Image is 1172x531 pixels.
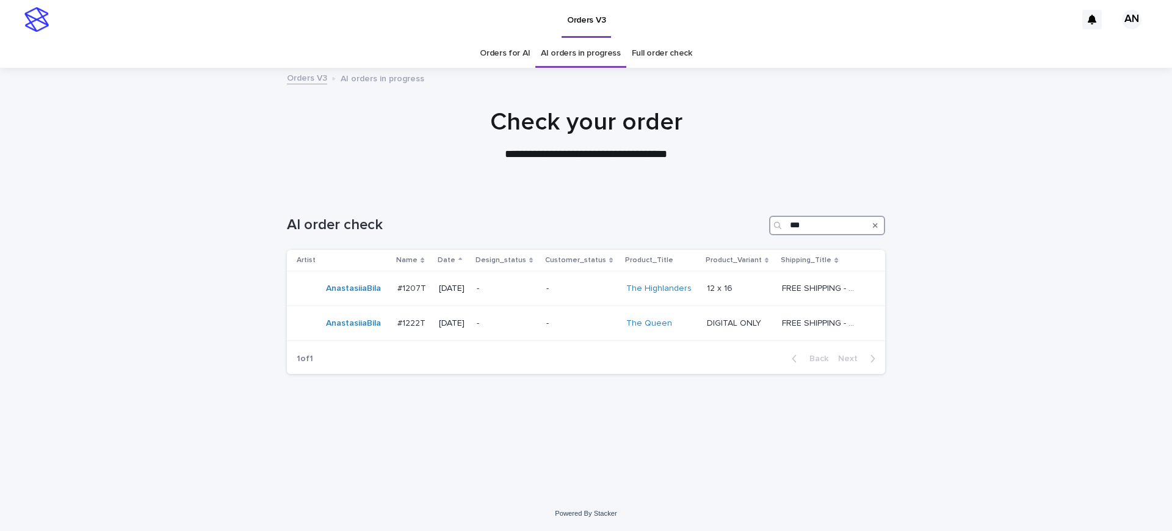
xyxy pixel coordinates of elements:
p: Shipping_Title [781,254,831,267]
p: Product_Variant [706,254,762,267]
p: - [546,318,617,329]
div: AN [1122,10,1141,29]
p: FREE SHIPPING - preview in 1-2 business days, after your approval delivery will take 5-10 b.d. [782,281,861,294]
a: AnastasiiaBila [326,284,381,294]
input: Search [769,216,885,235]
p: [DATE] [439,284,467,294]
p: Date [438,254,455,267]
p: - [546,284,617,294]
p: Design_status [476,254,526,267]
p: #1207T [397,281,429,294]
h1: Check your order [287,108,885,137]
a: Powered By Stacker [555,510,617,517]
a: Orders for AI [480,39,530,68]
a: The Highlanders [626,284,692,294]
p: Artist [297,254,316,267]
a: Orders V3 [287,70,327,84]
p: FREE SHIPPING - preview in 1-2 business days, after your approval delivery will take 5-10 b.d. [782,316,861,329]
p: DIGITAL ONLY [707,316,764,329]
button: Next [833,353,885,364]
span: Back [802,354,828,363]
span: Next [838,354,865,363]
a: The Queen [626,318,672,329]
tr: AnastasiiaBila #1222T#1222T [DATE]--The Queen DIGITAL ONLYDIGITAL ONLY FREE SHIPPING - preview in... [287,306,885,341]
p: 1 of 1 [287,344,323,374]
p: 12 x 16 [707,281,735,294]
p: Product_Title [625,254,673,267]
h1: AI order check [287,216,764,234]
p: - [477,284,537,294]
p: #1222T [397,316,428,329]
p: - [477,318,537,329]
a: Full order check [632,39,692,68]
p: AI orders in progress [341,71,424,84]
a: AnastasiiaBila [326,318,381,329]
img: stacker-logo-s-only.png [24,7,49,32]
p: Customer_status [545,254,606,267]
p: [DATE] [439,318,467,329]
p: Name [396,254,418,267]
a: AI orders in progress [541,39,621,68]
button: Back [782,353,833,364]
tr: AnastasiiaBila #1207T#1207T [DATE]--The Highlanders 12 x 1612 x 16 FREE SHIPPING - preview in 1-2... [287,271,885,306]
